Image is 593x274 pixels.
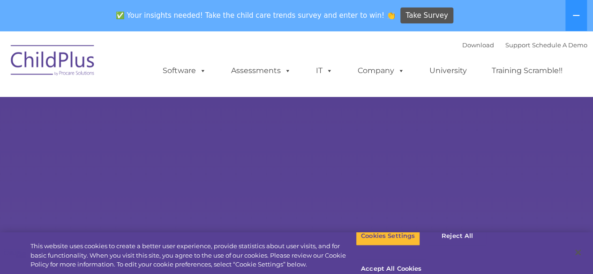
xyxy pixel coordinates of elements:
[532,41,587,49] a: Schedule A Demo
[130,100,170,107] span: Phone number
[112,6,399,24] span: ✅ Your insights needed! Take the child care trends survey and enter to win! 👏
[420,61,476,80] a: University
[462,41,494,49] a: Download
[222,61,300,80] a: Assessments
[30,242,356,269] div: This website uses cookies to create a better user experience, provide statistics about user visit...
[153,61,216,80] a: Software
[482,61,572,80] a: Training Scramble!!
[405,7,448,24] span: Take Survey
[462,41,587,49] font: |
[307,61,342,80] a: IT
[6,38,100,85] img: ChildPlus by Procare Solutions
[505,41,530,49] a: Support
[568,242,588,263] button: Close
[348,61,414,80] a: Company
[356,226,420,246] button: Cookies Settings
[400,7,453,24] a: Take Survey
[130,62,159,69] span: Last name
[428,226,487,246] button: Reject All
